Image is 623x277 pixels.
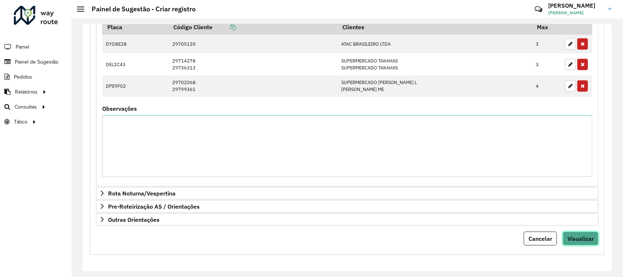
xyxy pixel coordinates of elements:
span: Cancelar [528,235,552,242]
span: Relatórios [15,88,38,96]
span: Visualizar [568,235,594,242]
span: Pre-Roteirização AS / Orientações [108,204,200,209]
td: 29702068 29799361 [168,75,338,97]
td: DYD8E28 [102,35,168,54]
h3: [PERSON_NAME] [548,2,603,9]
h2: Painel de Sugestão - Criar registro [84,5,196,13]
button: Visualizar [563,232,599,246]
button: Cancelar [524,232,557,246]
th: Max [532,19,561,35]
td: 4 [532,75,561,97]
td: DPE9F02 [102,75,168,97]
td: 3 [532,35,561,54]
span: Tático [14,118,27,126]
td: 3 [532,53,561,75]
a: Outras Orientações [96,213,599,226]
a: Rota Noturna/Vespertina [96,187,599,200]
a: Contato Rápido [531,1,546,17]
label: Observações [102,104,137,113]
span: Painel de Sugestão [15,58,58,66]
td: ATAC BRASILEIRO LTDA [338,35,532,54]
td: SUPERMERCADO [PERSON_NAME] L [PERSON_NAME] ME [338,75,532,97]
span: Outras Orientações [108,217,159,223]
th: Placa [102,19,168,35]
a: Copiar [212,23,236,31]
td: SUPERMERCADO TAKAHAS SUPERMERCADO TAKAHAS [338,53,532,75]
span: Rota Noturna/Vespertina [108,190,176,196]
td: DEL2C43 [102,53,168,75]
span: Consultas [15,103,37,111]
span: Painel [16,43,29,51]
a: Pre-Roteirização AS / Orientações [96,200,599,213]
span: [PERSON_NAME] [548,10,603,16]
th: Clientes [338,19,532,35]
td: 29714278 29736313 [168,53,338,75]
th: Código Cliente [168,19,338,35]
td: 29705120 [168,35,338,54]
span: Pedidos [14,73,32,81]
